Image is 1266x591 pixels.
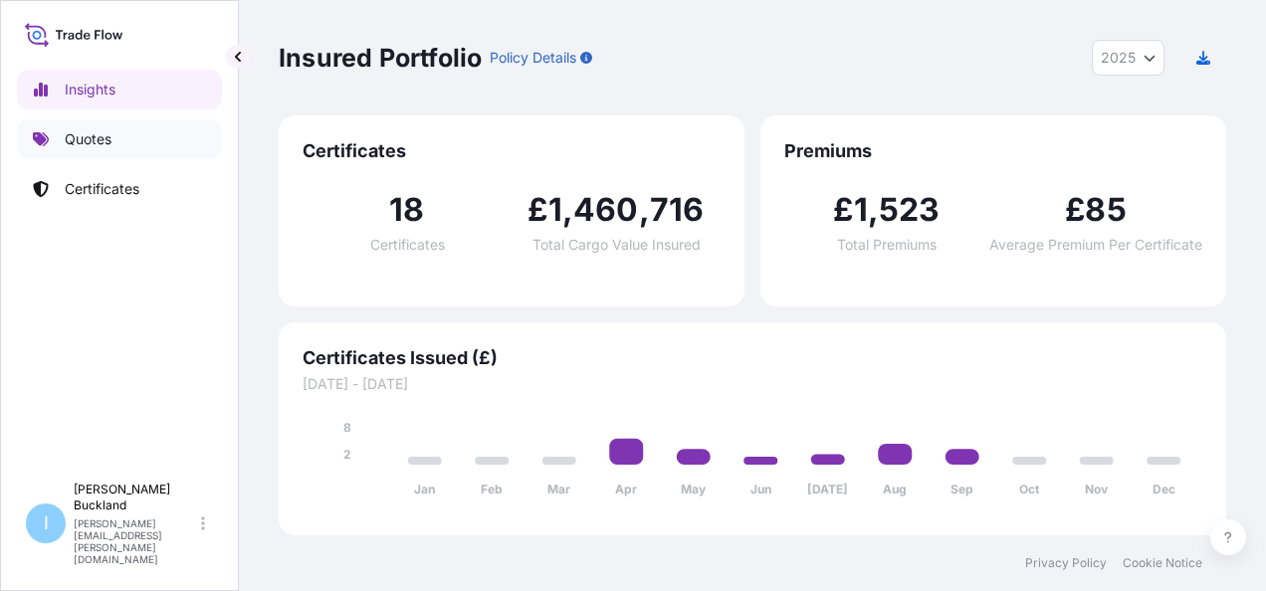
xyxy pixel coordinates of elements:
tspan: [DATE] [807,482,848,496]
p: Insured Portfolio [279,42,482,74]
span: Certificates [303,139,721,163]
a: Cookie Notice [1123,555,1202,571]
p: Policy Details [490,48,576,68]
span: Certificates Issued (£) [303,346,1202,370]
p: Quotes [65,129,111,149]
tspan: Dec [1153,482,1175,496]
tspan: Jan [414,482,435,496]
p: Insights [65,80,115,99]
p: [PERSON_NAME] Buckland [74,482,197,513]
span: , [562,194,573,226]
tspan: Nov [1085,482,1109,496]
tspan: Sep [950,482,973,496]
tspan: Aug [883,482,907,496]
span: , [639,194,650,226]
span: I [44,513,49,533]
span: 460 [573,194,639,226]
tspan: Feb [481,482,503,496]
tspan: 8 [343,420,351,435]
tspan: May [681,482,707,496]
span: Total Cargo Value Insured [532,238,701,252]
tspan: 2 [343,447,351,462]
a: Privacy Policy [1025,555,1107,571]
span: 85 [1085,194,1126,226]
tspan: Jun [750,482,771,496]
span: £ [527,194,547,226]
span: Average Premium Per Certificate [989,238,1202,252]
tspan: Apr [615,482,637,496]
p: [PERSON_NAME][EMAIL_ADDRESS][PERSON_NAME][DOMAIN_NAME] [74,517,197,565]
a: Insights [17,70,222,109]
span: [DATE] - [DATE] [303,374,1202,394]
a: Quotes [17,119,222,159]
span: Certificates [370,238,445,252]
span: 1 [854,194,868,226]
button: Year Selector [1092,40,1164,76]
span: 18 [389,194,424,226]
span: £ [1065,194,1085,226]
a: Certificates [17,169,222,209]
tspan: Oct [1019,482,1040,496]
p: Certificates [65,179,139,199]
span: 523 [879,194,941,226]
span: 2025 [1101,48,1136,68]
span: , [868,194,879,226]
span: £ [833,194,853,226]
span: 716 [650,194,705,226]
span: 1 [548,194,562,226]
span: Premiums [784,139,1202,163]
span: Total Premiums [837,238,937,252]
tspan: Mar [547,482,570,496]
